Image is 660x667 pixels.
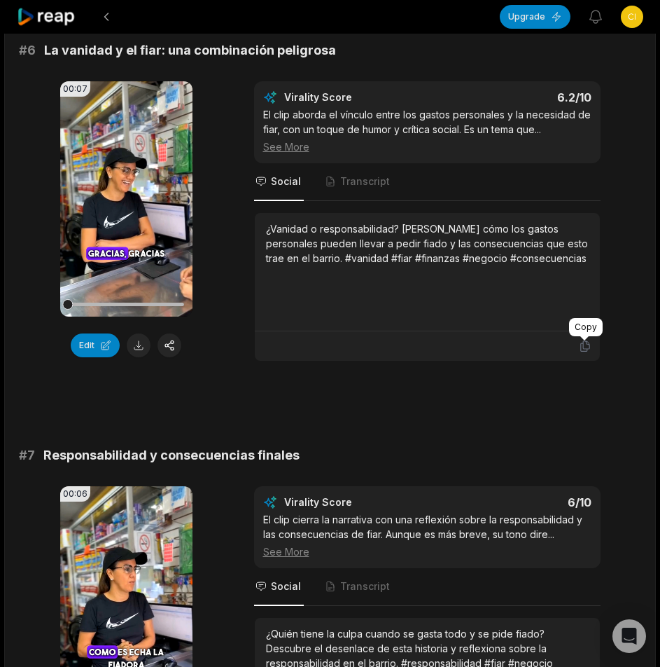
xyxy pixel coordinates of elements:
[44,41,336,60] span: La vanidad y el fiar: una combinación peligrosa
[263,544,591,559] div: See More
[441,495,591,509] div: 6 /10
[60,81,192,317] video: Your browser does not support mp4 format.
[569,318,603,336] div: Copy
[340,174,390,188] span: Transcript
[441,90,591,104] div: 6.2 /10
[19,446,35,465] span: # 7
[71,333,120,357] button: Edit
[43,446,300,465] span: Responsabilidad y consecuencias finales
[254,568,601,606] nav: Tabs
[263,139,591,154] div: See More
[263,107,591,154] div: El clip aborda el vínculo entre los gastos personales y la necesidad de fiar, con un toque de hum...
[271,174,301,188] span: Social
[612,619,646,653] div: Open Intercom Messenger
[340,579,390,593] span: Transcript
[263,512,591,559] div: El clip cierra la narrativa con una reflexión sobre la responsabilidad y las consecuencias de fia...
[19,41,36,60] span: # 6
[254,163,601,201] nav: Tabs
[500,5,570,29] button: Upgrade
[271,579,301,593] span: Social
[284,495,435,509] div: Virality Score
[266,221,589,266] div: ¿Vanidad o responsabilidad? [PERSON_NAME] cómo los gastos personales pueden llevar a pedir fiado ...
[284,90,435,104] div: Virality Score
